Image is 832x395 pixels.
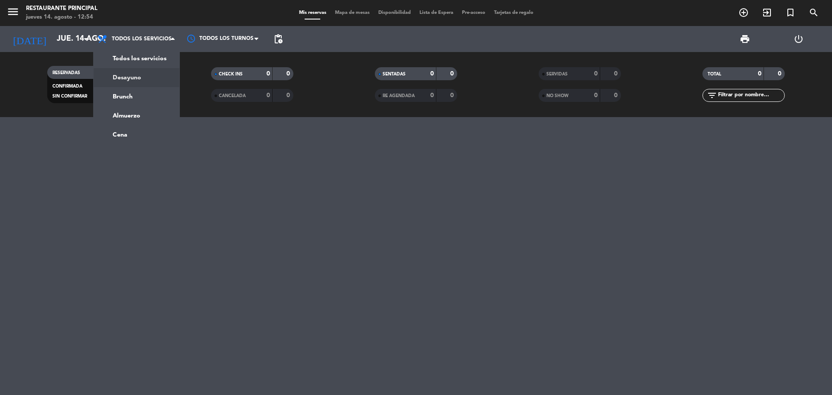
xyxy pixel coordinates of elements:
span: pending_actions [273,34,283,44]
span: Mis reservas [295,10,331,15]
span: SERVIDAS [546,72,568,76]
strong: 0 [614,71,619,77]
button: menu [6,5,19,21]
i: search [809,7,819,18]
a: Cena [94,125,179,144]
div: Restaurante Principal [26,4,97,13]
strong: 0 [450,92,455,98]
strong: 0 [430,71,434,77]
div: LOG OUT [772,26,825,52]
strong: 0 [614,92,619,98]
span: SIN CONFIRMAR [52,94,87,98]
span: CANCELADA [219,94,246,98]
strong: 0 [778,71,783,77]
span: SENTADAS [383,72,406,76]
strong: 0 [286,71,292,77]
span: print [740,34,750,44]
input: Filtrar por nombre... [717,91,784,100]
i: arrow_drop_down [81,34,91,44]
i: add_circle_outline [738,7,749,18]
a: Desayuno [94,68,179,87]
span: CHECK INS [219,72,243,76]
strong: 0 [450,71,455,77]
div: jueves 14. agosto - 12:54 [26,13,97,22]
span: NO SHOW [546,94,569,98]
strong: 0 [266,92,270,98]
span: RE AGENDADA [383,94,415,98]
i: menu [6,5,19,18]
span: CONFIRMADA [52,84,82,88]
span: TOTAL [708,72,721,76]
i: exit_to_app [762,7,772,18]
span: Lista de Espera [415,10,458,15]
i: [DATE] [6,29,52,49]
strong: 0 [266,71,270,77]
span: Todos los servicios [112,36,172,42]
a: Todos los servicios [94,49,179,68]
i: filter_list [707,90,717,101]
strong: 0 [594,71,598,77]
span: Disponibilidad [374,10,415,15]
span: Mapa de mesas [331,10,374,15]
span: RESERVADAS [52,71,80,75]
strong: 0 [430,92,434,98]
a: Brunch [94,87,179,106]
strong: 0 [758,71,761,77]
a: Almuerzo [94,106,179,125]
strong: 0 [594,92,598,98]
strong: 0 [286,92,292,98]
span: Pre-acceso [458,10,490,15]
i: power_settings_new [793,34,804,44]
i: turned_in_not [785,7,796,18]
span: Tarjetas de regalo [490,10,538,15]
